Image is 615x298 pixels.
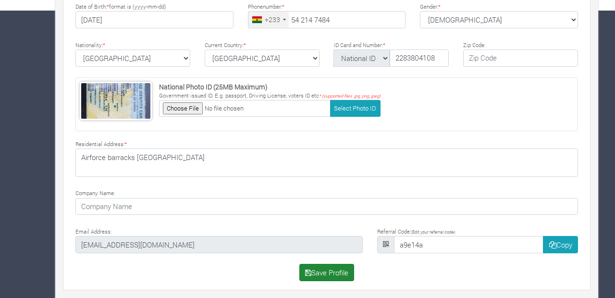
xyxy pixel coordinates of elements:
[299,264,355,281] button: Save Profile
[159,92,381,100] p: Government issued ID. E.g. passport, Driving License, voters ID etc
[334,41,385,50] label: ID Card and Number:
[75,11,234,28] input: Type Date of Birth (YYYY-MM-DD)
[420,3,441,11] label: Gender:
[248,11,406,28] input: Phone Number
[377,228,455,236] label: Referral Code:
[411,229,455,235] small: (Edit your referral code)
[75,198,578,215] input: Company Name
[205,41,246,50] label: Current Country:
[75,189,115,198] label: Company Name:
[159,82,268,91] strong: National Photo ID (25MB Maximum)
[75,140,127,149] label: Residential Address:
[265,14,280,25] div: +233
[463,50,578,67] input: Zip Code
[75,149,578,176] textarea: Airforce barracks [GEOGRAPHIC_DATA]
[75,41,105,50] label: Nationality:
[390,50,449,67] input: ID Number
[75,228,111,236] label: Email Address:
[75,3,166,11] label: Date of Birth: format is (yyyy-mm-dd)
[463,41,485,50] label: Zip Code:
[248,12,289,28] div: Ghana (Gaana): +233
[319,93,381,99] i: * (supported files .jpg, png, jpeg)
[248,3,284,11] label: Phonenumber:
[330,100,381,117] button: Select Photo ID
[543,236,578,253] button: Copy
